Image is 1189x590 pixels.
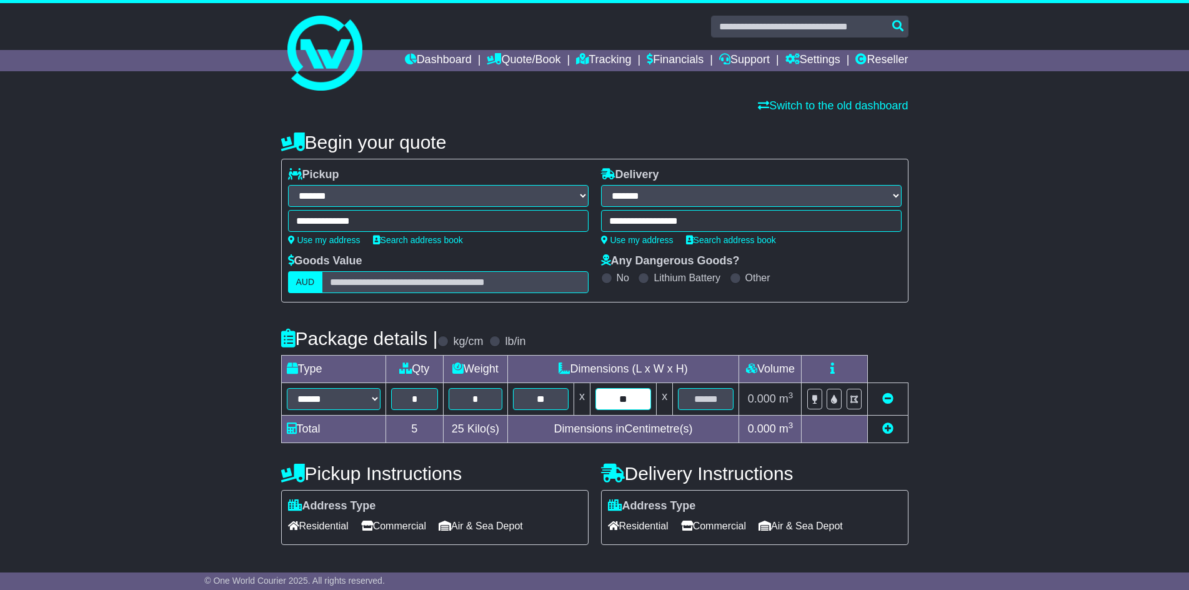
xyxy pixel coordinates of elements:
[487,50,560,71] a: Quote/Book
[288,516,349,536] span: Residential
[507,356,739,383] td: Dimensions (L x W x H)
[601,463,908,484] h4: Delivery Instructions
[439,516,523,536] span: Air & Sea Depot
[288,271,323,293] label: AUD
[608,516,669,536] span: Residential
[204,576,385,586] span: © One World Courier 2025. All rights reserved.
[789,421,793,430] sup: 3
[281,356,386,383] td: Type
[281,328,438,349] h4: Package details |
[574,383,590,416] td: x
[288,235,361,245] a: Use my address
[657,383,673,416] td: x
[882,392,893,405] a: Remove this item
[505,335,525,349] label: lb/in
[386,416,444,443] td: 5
[405,50,472,71] a: Dashboard
[719,50,770,71] a: Support
[281,132,908,152] h4: Begin your quote
[748,392,776,405] span: 0.000
[686,235,776,245] a: Search address book
[281,463,589,484] h4: Pickup Instructions
[882,422,893,435] a: Add new item
[855,50,908,71] a: Reseller
[654,272,720,284] label: Lithium Battery
[758,99,908,112] a: Switch to the old dashboard
[681,516,746,536] span: Commercial
[288,254,362,268] label: Goods Value
[785,50,840,71] a: Settings
[601,235,674,245] a: Use my address
[444,356,508,383] td: Weight
[288,168,339,182] label: Pickup
[601,254,740,268] label: Any Dangerous Goods?
[386,356,444,383] td: Qty
[281,416,386,443] td: Total
[748,422,776,435] span: 0.000
[647,50,704,71] a: Financials
[759,516,843,536] span: Air & Sea Depot
[288,499,376,513] label: Address Type
[444,416,508,443] td: Kilo(s)
[617,272,629,284] label: No
[373,235,463,245] a: Search address book
[789,391,793,400] sup: 3
[779,422,793,435] span: m
[745,272,770,284] label: Other
[601,168,659,182] label: Delivery
[452,422,464,435] span: 25
[576,50,631,71] a: Tracking
[507,416,739,443] td: Dimensions in Centimetre(s)
[779,392,793,405] span: m
[739,356,802,383] td: Volume
[361,516,426,536] span: Commercial
[453,335,483,349] label: kg/cm
[608,499,696,513] label: Address Type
